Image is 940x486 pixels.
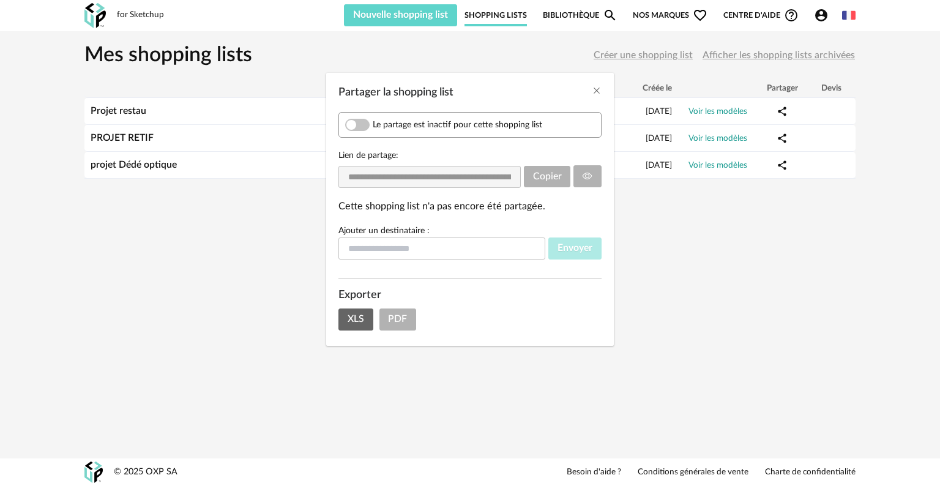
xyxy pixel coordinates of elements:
[524,166,571,188] button: Copier
[338,226,430,235] label: Ajouter un destinataire :
[592,85,602,98] button: Close
[326,73,614,346] div: Partager la shopping list
[373,119,542,130] span: Le partage est inactif pour cette shopping list
[338,308,373,331] button: XLS
[338,200,602,213] div: Cette shopping list n'a pas encore été partagée.
[379,308,417,331] button: PDF
[338,150,602,161] label: Lien de partage:
[338,87,453,98] span: Partager la shopping list
[388,314,407,324] span: PDF
[533,171,562,181] span: Copier
[558,243,592,253] span: Envoyer
[348,314,364,324] span: XLS
[338,288,602,302] div: Exporter
[548,237,602,260] button: Envoyer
